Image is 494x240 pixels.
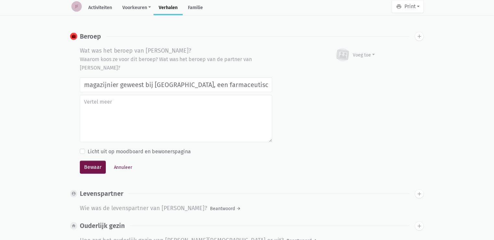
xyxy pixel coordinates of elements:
[80,46,272,55] div: Wat was het beroep van [PERSON_NAME]?
[75,3,78,10] span: JF
[210,204,241,214] button: Beantwoord
[117,1,154,15] a: Voorkeuren
[71,34,76,39] i: work
[154,1,183,15] a: Verhalen
[353,52,375,58] div: Voeg toe
[80,190,123,197] div: Levenspartner
[80,33,101,40] div: Beroep
[88,147,191,156] label: Licht uit op moodboard en bewonerspagina
[71,191,76,196] i: account_circle
[80,204,207,214] div: Wie was de levenspartner van [PERSON_NAME]?
[183,1,208,15] a: Familie
[416,223,422,229] i: add
[80,222,125,230] div: Ouderlijk gezin
[237,206,241,211] i: arrow_forward
[80,77,272,92] input: Geef een titel
[416,191,422,197] i: add
[335,46,376,64] button: Voeg toe
[80,55,272,72] div: Waarom koos ze voor dit beroep? Wat was het beroep van de partner van [PERSON_NAME]?
[416,33,422,39] i: add
[80,161,106,174] button: Bewaar
[83,1,117,15] a: Activiteiten
[396,4,402,9] i: print
[71,223,76,228] i: home
[111,162,135,172] button: Annuleer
